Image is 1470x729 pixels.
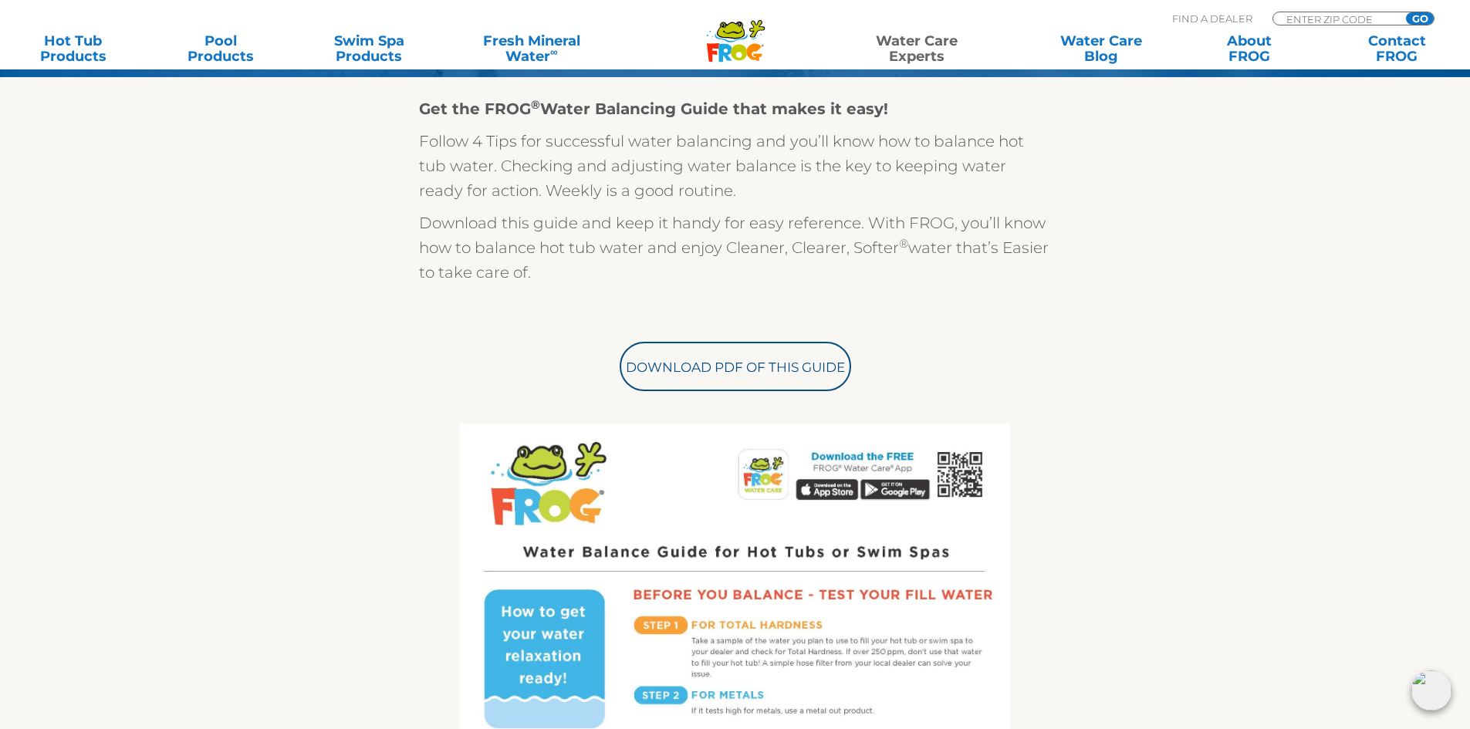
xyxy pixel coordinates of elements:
[899,236,908,251] sup: ®
[550,46,558,58] sup: ∞
[419,211,1052,285] p: Download this guide and keep it handy for easy reference. With FROG, you’ll know how to balance h...
[1191,33,1306,64] a: AboutFROG
[15,33,130,64] a: Hot TubProducts
[531,97,540,112] sup: ®
[620,342,851,391] a: Download PDF of this Guide
[164,33,279,64] a: PoolProducts
[1285,12,1389,25] input: Zip Code Form
[312,33,427,64] a: Swim SpaProducts
[1172,12,1252,25] p: Find A Dealer
[1411,670,1451,710] img: openIcon
[459,33,603,64] a: Fresh MineralWater∞
[1340,33,1455,64] a: ContactFROG
[419,100,888,118] strong: Get the FROG Water Balancing Guide that makes it easy!
[823,33,1010,64] a: Water CareExperts
[1406,12,1434,25] input: GO
[1043,33,1158,64] a: Water CareBlog
[419,129,1052,203] p: Follow 4 Tips for successful water balancing and you’ll know how to balance hot tub water. Checki...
